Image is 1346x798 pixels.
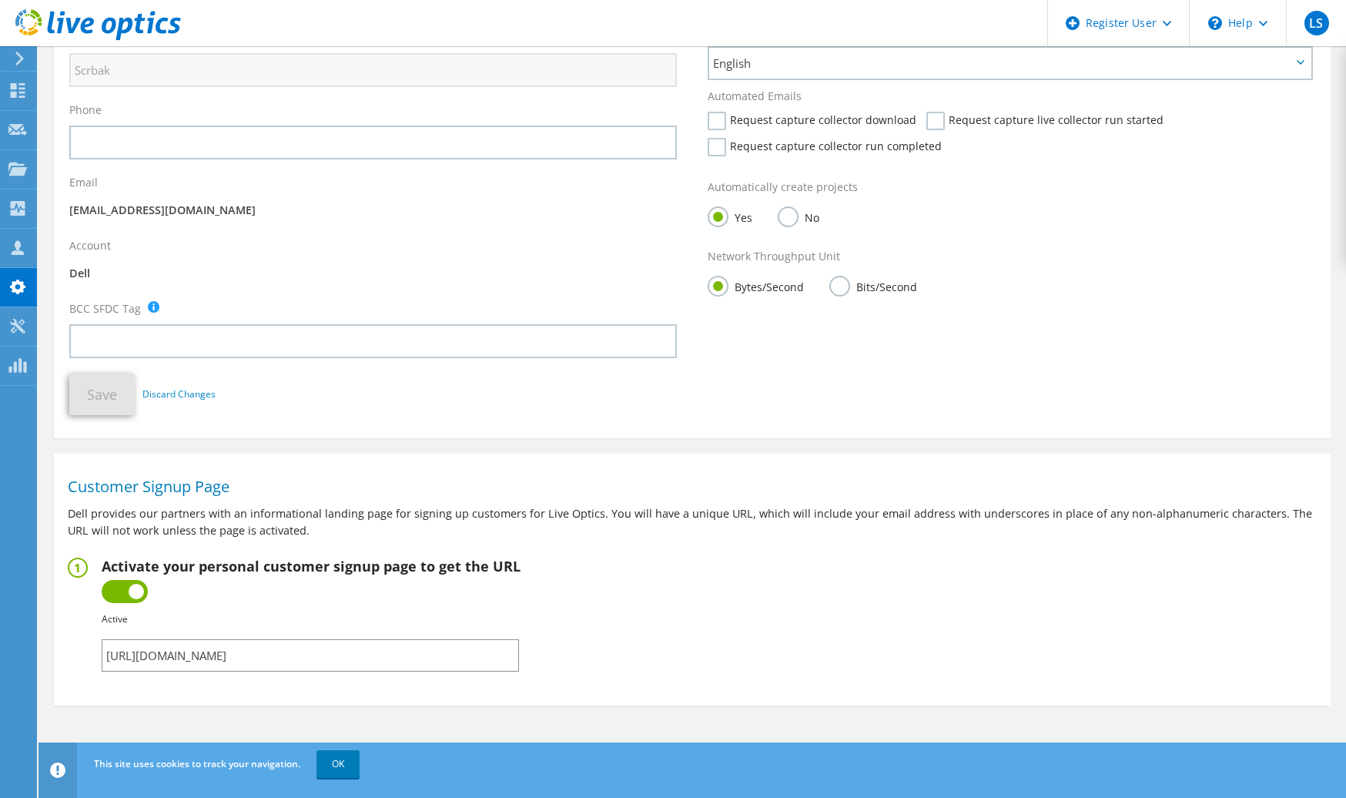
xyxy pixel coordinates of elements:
[69,374,135,415] button: Save
[1208,16,1222,30] svg: \n
[778,206,819,226] label: No
[708,276,804,295] label: Bytes/Second
[102,612,128,625] b: Active
[708,89,802,104] label: Automated Emails
[69,102,102,118] label: Phone
[69,175,98,190] label: Email
[708,249,840,264] label: Network Throughput Unit
[142,386,216,403] a: Discard Changes
[102,558,521,575] h2: Activate your personal customer signup page to get the URL
[708,206,752,226] label: Yes
[69,238,111,253] label: Account
[708,138,942,156] label: Request capture collector run completed
[69,265,677,282] p: Dell
[69,202,677,219] p: [EMAIL_ADDRESS][DOMAIN_NAME]
[68,505,1317,539] p: Dell provides our partners with an informational landing page for signing up customers for Live O...
[713,54,1291,72] span: English
[829,276,917,295] label: Bits/Second
[68,479,1309,495] h1: Customer Signup Page
[94,757,300,770] span: This site uses cookies to track your navigation.
[926,112,1164,130] label: Request capture live collector run started
[1304,11,1329,35] span: LS
[316,750,360,778] a: OK
[708,112,916,130] label: Request capture collector download
[708,179,858,195] label: Automatically create projects
[69,301,141,317] label: BCC SFDC Tag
